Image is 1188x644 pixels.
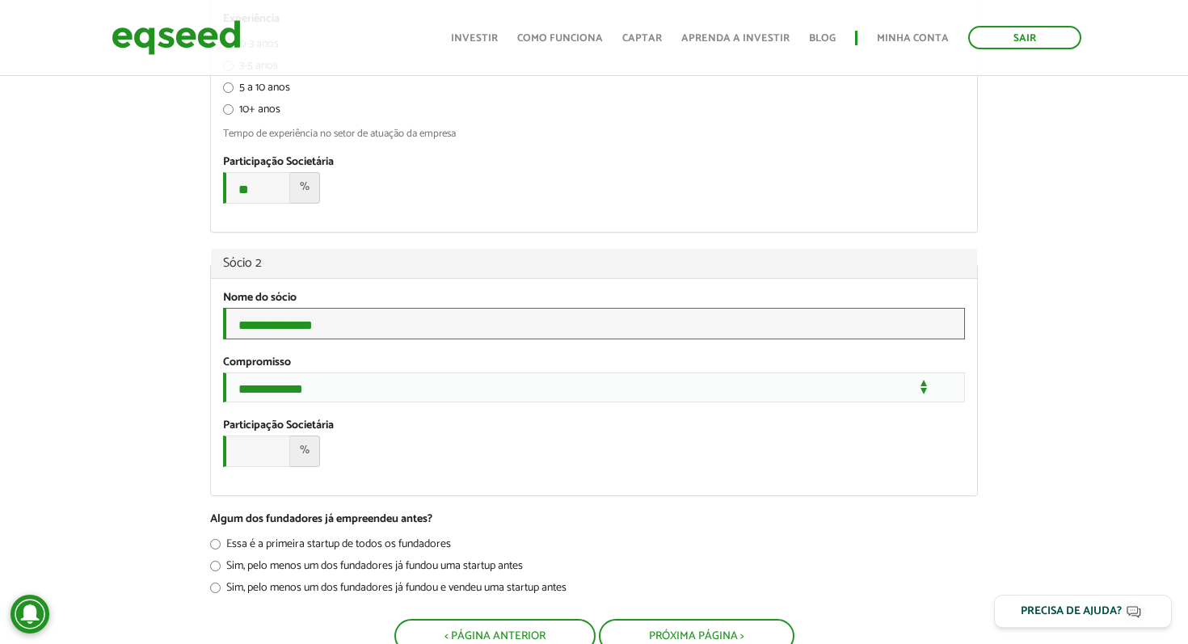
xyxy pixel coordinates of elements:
a: Blog [809,33,836,44]
span: % [290,436,320,467]
label: Participação Societária [223,157,334,168]
label: Essa é a primeira startup de todos os fundadores [210,539,451,555]
img: EqSeed [112,16,241,59]
a: Minha conta [877,33,949,44]
label: Nome do sócio [223,293,297,304]
label: Sim, pelo menos um dos fundadores já fundou uma startup antes [210,561,523,577]
a: Investir [451,33,498,44]
span: % [290,172,320,204]
input: Essa é a primeira startup de todos os fundadores [210,539,221,549]
input: 5 a 10 anos [223,82,234,93]
label: Algum dos fundadores já empreendeu antes? [210,514,432,525]
input: 10+ anos [223,104,234,115]
input: Sim, pelo menos um dos fundadores já fundou uma startup antes [210,561,221,571]
label: 10+ anos [223,104,280,120]
label: Participação Societária [223,420,334,431]
a: Como funciona [517,33,603,44]
a: Aprenda a investir [681,33,790,44]
span: Sócio 2 [223,252,262,274]
div: Tempo de experiência no setor de atuação da empresa [223,128,965,139]
label: Sim, pelo menos um dos fundadores já fundou e vendeu uma startup antes [210,583,567,599]
a: Sair [968,26,1081,49]
a: Captar [622,33,662,44]
input: Sim, pelo menos um dos fundadores já fundou e vendeu uma startup antes [210,583,221,593]
label: Compromisso [223,357,291,368]
label: 5 a 10 anos [223,82,290,99]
